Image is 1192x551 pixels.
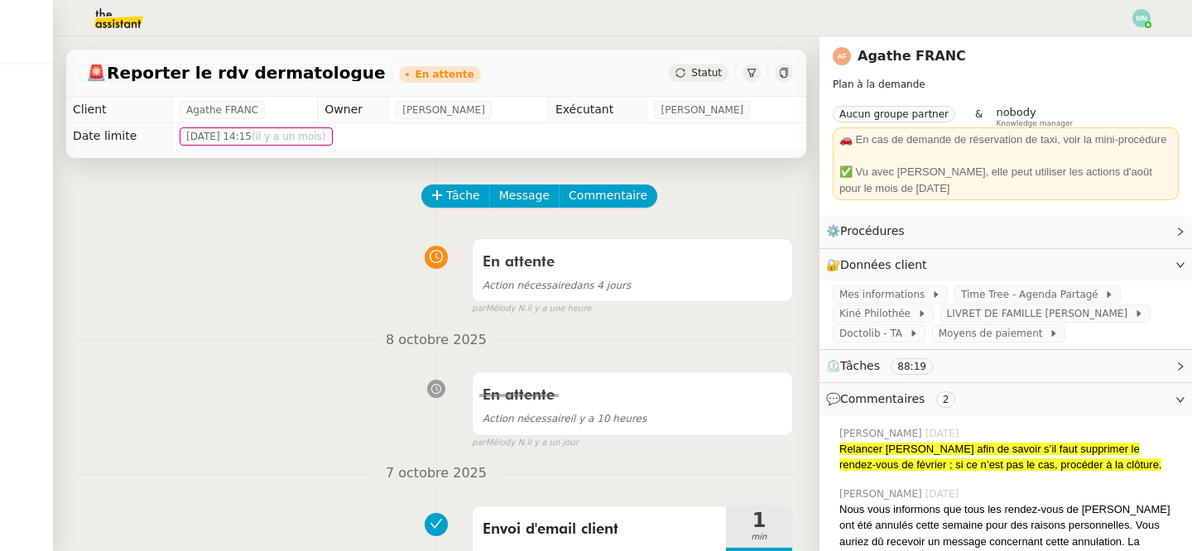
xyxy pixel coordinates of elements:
[86,63,107,83] span: 🚨
[840,224,905,237] span: Procédures
[661,102,743,118] span: [PERSON_NAME]
[947,305,1134,322] span: LIVRET DE FAMILLE [PERSON_NAME]
[839,132,1172,148] div: 🚗 En cas de demande de réservation de taxi, voir la mini-procédure
[483,413,570,424] span: Action nécessaire
[559,184,657,208] button: Commentaire
[826,392,962,405] span: 💬
[826,256,934,275] span: 🔐
[548,97,647,123] td: Exécutant
[839,286,931,303] span: Mes informations
[858,48,966,64] a: Agathe FRANC
[483,280,631,291] span: dans 4 jours
[186,102,258,118] span: Agathe FRANC
[839,325,909,342] span: Doctolib - TA
[839,426,925,441] span: [PERSON_NAME]
[936,391,956,408] nz-tag: 2
[472,302,591,316] small: Mélody N.
[318,97,389,123] td: Owner
[483,255,555,270] span: En attente
[446,186,480,205] span: Tâche
[996,119,1073,128] span: Knowledge manager
[826,222,912,241] span: ⚙️
[839,443,1161,472] span: Relancer [PERSON_NAME] afin de savoir s’il faut supprimer le rendez-vous de février ; si ce n’est...
[840,359,880,372] span: Tâches
[840,258,927,271] span: Données client
[1132,9,1151,27] img: svg
[691,67,722,79] span: Statut
[483,413,646,424] span: il y a 10 heures
[402,102,485,118] span: [PERSON_NAME]
[569,186,647,205] span: Commentaire
[826,359,947,372] span: ⏲️
[66,97,173,123] td: Client
[483,388,555,403] span: En attente
[833,79,925,90] span: Plan à la demande
[819,215,1192,247] div: ⚙️Procédures
[925,486,963,501] span: [DATE]
[472,436,486,450] span: par
[833,47,851,65] img: svg
[819,249,1192,281] div: 🔐Données client
[996,106,1073,127] app-user-label: Knowledge manager
[839,164,1172,196] div: ✅ Vu avec [PERSON_NAME], elle peut utiliser les actions d'août pour le mois de [DATE]
[489,184,560,208] button: Message
[726,530,792,544] span: min
[416,69,474,79] div: En attente
[839,486,925,501] span: [PERSON_NAME]
[961,286,1104,303] span: Time Tree - Agenda Partagé
[86,65,386,81] span: Reporter le rdv dermatologue
[472,436,579,450] small: Mélody N.
[66,123,173,150] td: Date limite
[975,106,983,127] span: &
[483,517,716,542] span: Envoi d'email client
[472,302,486,316] span: par
[996,106,1036,118] span: nobody
[499,186,550,205] span: Message
[421,184,490,208] button: Tâche
[891,358,933,375] nz-tag: 88:19
[925,426,963,441] span: [DATE]
[833,106,955,122] nz-tag: Aucun groupe partner
[372,329,500,352] span: 8 octobre 2025
[726,510,792,530] span: 1
[526,302,591,316] span: il y a une heure
[840,392,925,405] span: Commentaires
[939,325,1049,342] span: Moyens de paiement
[526,436,578,450] span: il y a un jour
[839,305,917,322] span: Kiné Philothée
[252,131,326,142] span: (il y a un mois)
[483,280,570,291] span: Action nécessaire
[819,383,1192,415] div: 💬Commentaires 2
[186,128,326,145] span: [DATE] 14:15
[372,462,500,485] span: 7 octobre 2025
[819,350,1192,382] div: ⏲️Tâches 88:19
